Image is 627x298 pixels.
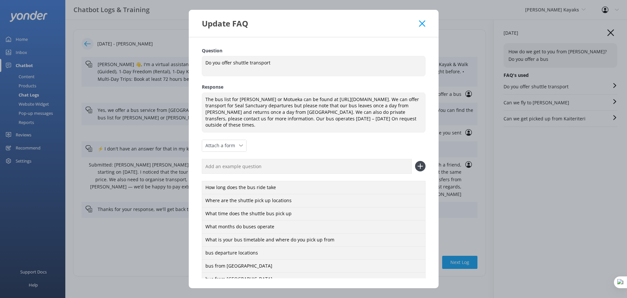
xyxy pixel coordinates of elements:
div: Where are the shuttle pick up locations [202,194,426,208]
div: bus from [GEOGRAPHIC_DATA] [202,272,426,286]
div: What is your bus timetable and where do you pick up from [202,233,426,247]
input: Add an example question [202,159,412,174]
span: Attach a form [205,142,239,149]
div: bus departure locations [202,246,426,260]
button: Close [419,20,425,27]
div: What time does the shuttle bus pick up [202,207,426,221]
div: What months do buses operate [202,220,426,234]
label: Question [202,47,426,54]
div: Update FAQ [202,18,419,29]
textarea: Do you offer shuttle transport [202,56,426,76]
div: How long does the bus ride take [202,181,426,195]
textarea: The bus list for [PERSON_NAME] or Motueka can be found at [URL][DOMAIN_NAME]. We can offer transp... [202,93,426,132]
label: Response [202,83,426,91]
div: bus from [GEOGRAPHIC_DATA] [202,259,426,273]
